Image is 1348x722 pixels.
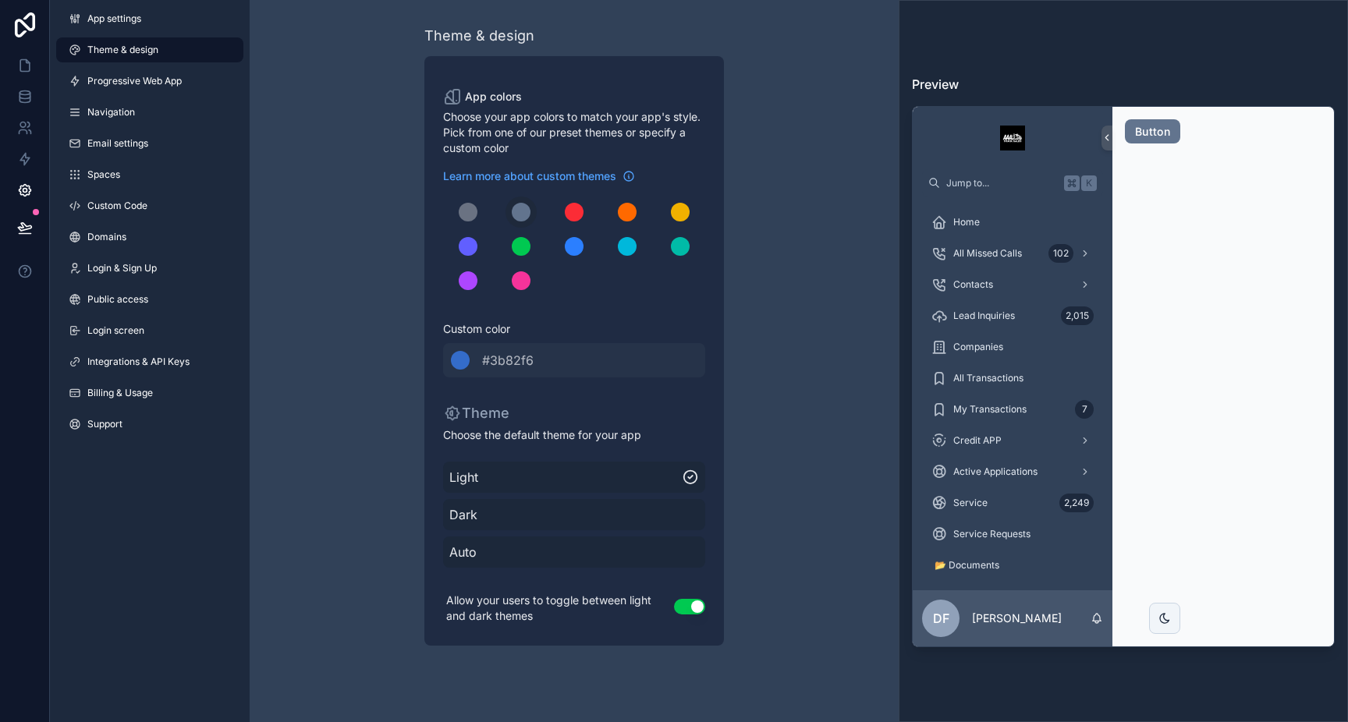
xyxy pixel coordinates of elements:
a: Login screen [56,318,243,343]
span: All Transactions [953,372,1023,384]
span: App settings [87,12,141,25]
span: Jump to... [946,177,1058,189]
img: App logo [1000,126,1025,150]
a: Custom Code [56,193,243,218]
a: Service Requests [922,520,1103,548]
a: 📂 Documents [922,551,1103,579]
a: Serv. Req. Line Items [922,582,1103,611]
span: Integrations & API Keys [87,356,190,368]
a: Progressive Web App [56,69,243,94]
a: Navigation [56,100,243,125]
a: Spaces [56,162,243,187]
a: Credit APP [922,426,1103,455]
span: Login screen [87,324,144,337]
a: Integrations & API Keys [56,349,243,374]
p: Allow your users to toggle between light and dark themes [443,589,674,627]
span: Service Requests [953,528,1031,540]
a: All Transactions [922,364,1103,392]
a: Domains [56,225,243,250]
span: My Transactions [953,403,1027,416]
a: Home [922,208,1103,236]
span: Support [87,418,122,430]
span: Custom Code [87,200,147,212]
div: 102 [1048,244,1073,263]
a: Lead Inquiries2,015 [922,302,1103,330]
span: Service [953,497,988,509]
span: Theme & design [87,44,158,56]
span: Public access [87,293,148,306]
button: Jump to...K [922,169,1103,197]
a: Support [56,412,243,437]
a: Public access [56,287,243,312]
span: Learn more about custom themes [443,168,616,184]
span: Serv. Req. Line Items [953,590,1045,603]
span: Email settings [87,137,148,150]
a: Learn more about custom themes [443,168,635,184]
span: Auto [449,543,699,561]
span: All Missed Calls [953,247,1022,260]
a: Billing & Usage [56,380,243,405]
span: Home [953,216,980,228]
a: My Transactions7 [922,395,1103,423]
div: 2,015 [1061,306,1094,325]
span: K [1083,177,1095,189]
span: Domains [87,231,126,243]
h3: Preview [912,75,1335,94]
span: Active Applications [953,465,1038,478]
div: Theme & design [424,25,534,47]
div: scrollable content [913,197,1112,591]
span: Lead Inquiries [953,310,1015,322]
span: #3b82f6 [482,351,534,370]
span: Spaces [87,168,120,181]
span: Contacts [953,278,993,291]
div: 2,249 [1059,494,1094,512]
span: Navigation [87,106,135,119]
span: Light [449,468,682,487]
a: Service2,249 [922,489,1103,517]
span: DF [933,609,949,628]
a: Theme & design [56,37,243,62]
a: Login & Sign Up [56,256,243,281]
a: Active Applications [922,458,1103,486]
span: Progressive Web App [87,75,182,87]
a: All Missed Calls102 [922,239,1103,267]
span: App colors [465,89,522,104]
span: Choose your app colors to match your app's style. Pick from one of our preset themes or specify a... [443,109,705,156]
a: App settings [56,6,243,31]
span: Credit APP [953,434,1002,447]
a: Companies [922,333,1103,361]
button: Button [1125,119,1180,144]
span: Choose the default theme for your app [443,427,705,443]
span: 📂 Documents [935,559,999,572]
span: Dark [449,505,699,524]
span: Companies [953,341,1003,353]
a: Email settings [56,131,243,156]
span: Login & Sign Up [87,262,157,274]
a: Contacts [922,271,1103,299]
p: Theme [443,402,509,424]
p: [PERSON_NAME] [972,611,1062,626]
div: 7 [1075,400,1094,419]
span: Custom color [443,321,693,337]
span: Billing & Usage [87,387,153,399]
